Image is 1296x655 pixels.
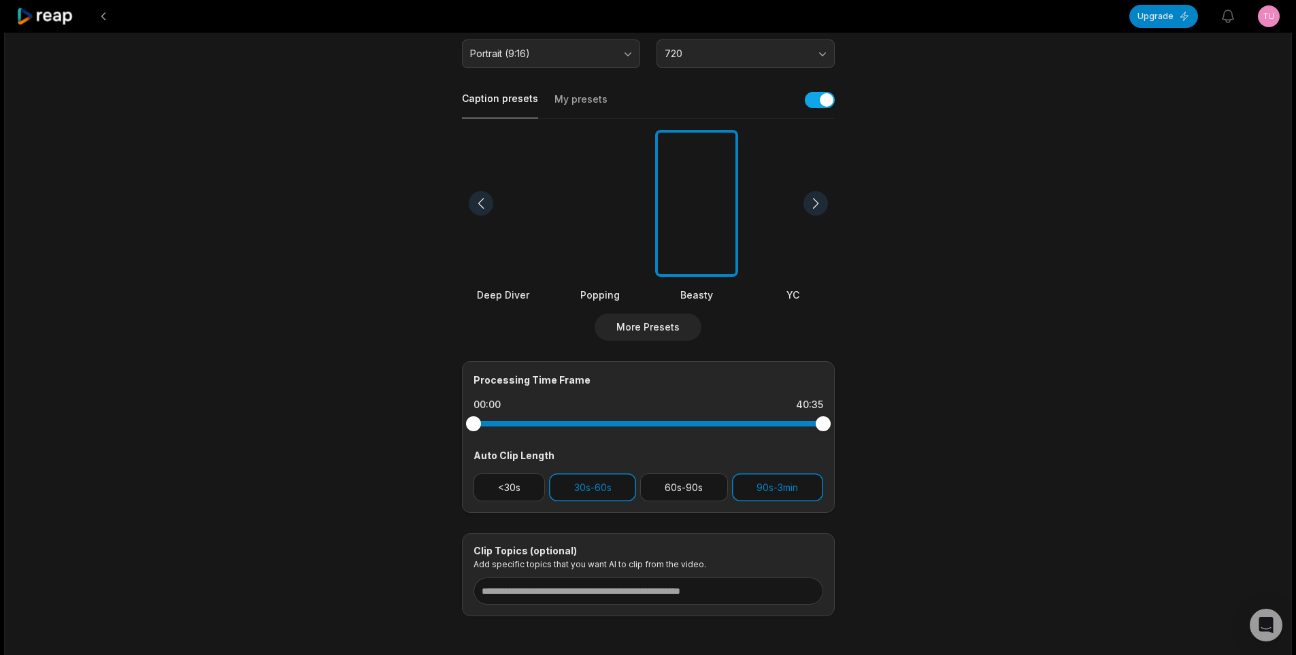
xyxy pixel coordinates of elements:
div: Auto Clip Length [473,448,823,463]
div: Open Intercom Messenger [1250,609,1282,641]
button: More Presets [595,314,701,341]
button: Caption presets [462,92,538,118]
div: Popping [559,288,642,302]
button: 60s-90s [640,473,728,501]
div: 00:00 [473,398,501,412]
span: 720 [665,48,808,60]
div: Processing Time Frame [473,373,823,387]
div: 40:35 [796,398,823,412]
button: 30s-60s [549,473,636,501]
button: 720 [657,39,835,68]
span: Portrait (9:16) [470,48,613,60]
div: Beasty [655,288,738,302]
button: 90s-3min [732,473,823,501]
button: Upgrade [1129,5,1198,28]
p: Add specific topics that you want AI to clip from the video. [473,559,823,569]
div: YC [752,288,835,302]
div: Deep Diver [462,288,545,302]
button: <30s [473,473,546,501]
button: My presets [554,93,608,118]
button: Portrait (9:16) [462,39,640,68]
div: Clip Topics (optional) [473,545,823,557]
